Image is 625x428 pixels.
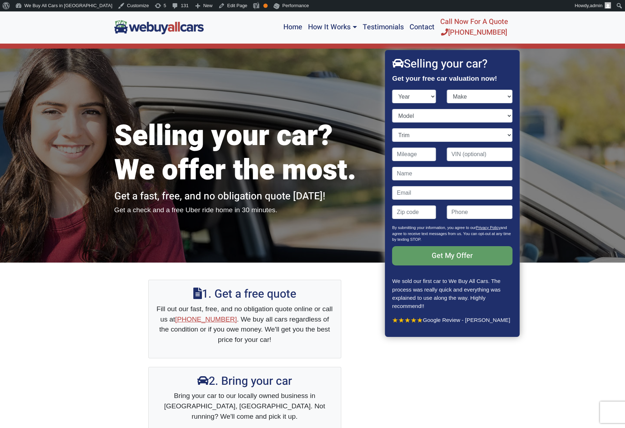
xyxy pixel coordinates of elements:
[437,14,511,41] a: Call Now For A Quote[PHONE_NUMBER]
[114,205,375,215] p: Get a check and a free Uber ride home in 30 minutes.
[114,190,375,203] h2: Get a fast, free, and no obligation quote [DATE]!
[156,391,334,422] p: Bring your car to our locally owned business in [GEOGRAPHIC_DATA], [GEOGRAPHIC_DATA]. Not running...
[590,3,602,8] span: admin
[392,225,512,246] p: By submitting your information, you agree to our and agree to receive text messages from us. You ...
[447,148,512,161] input: VIN (optional)
[392,205,436,219] input: Zip code
[447,205,512,219] input: Phone
[392,75,497,82] strong: Get your free car valuation now!
[407,14,437,41] a: Contact
[360,14,407,41] a: Testimonials
[305,14,359,41] a: How It Works
[263,4,268,8] div: OK
[392,246,512,265] input: Get My Offer
[392,57,512,71] h2: Selling your car?
[392,90,512,277] form: Contact form
[156,287,334,301] h2: 1. Get a free quote
[156,304,334,345] p: Fill out our fast, free, and no obligation quote online or call us at . We buy all cars regardles...
[476,225,500,230] a: Privacy Policy
[114,20,204,34] img: We Buy All Cars in NJ logo
[392,316,512,324] p: Google Review - [PERSON_NAME]
[175,315,237,323] a: [PHONE_NUMBER]
[392,167,512,180] input: Name
[392,277,512,310] p: We sold our first car to We Buy All Cars. The process was really quick and everything was explain...
[281,14,305,41] a: Home
[392,148,436,161] input: Mileage
[114,119,375,188] h1: Selling your car? We offer the most.
[392,186,512,200] input: Email
[156,374,334,388] h2: 2. Bring your car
